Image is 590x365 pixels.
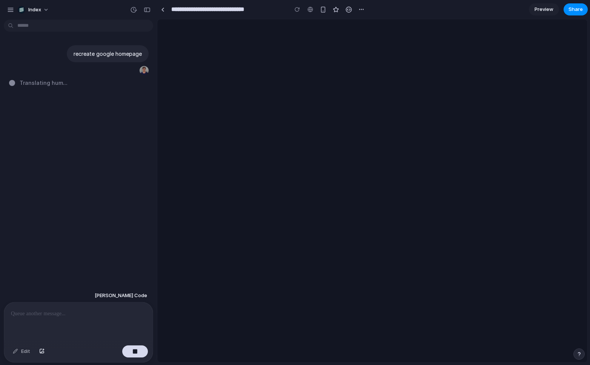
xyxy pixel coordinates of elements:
[529,3,559,15] a: Preview
[15,4,53,16] button: Index
[28,6,41,14] span: Index
[568,6,583,13] span: Share
[95,292,147,299] span: [PERSON_NAME] Code
[564,3,588,15] button: Share
[20,79,68,87] span: Translating hum ...
[92,289,149,302] button: [PERSON_NAME] Code
[535,6,553,13] span: Preview
[74,50,142,58] p: recreate google homepage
